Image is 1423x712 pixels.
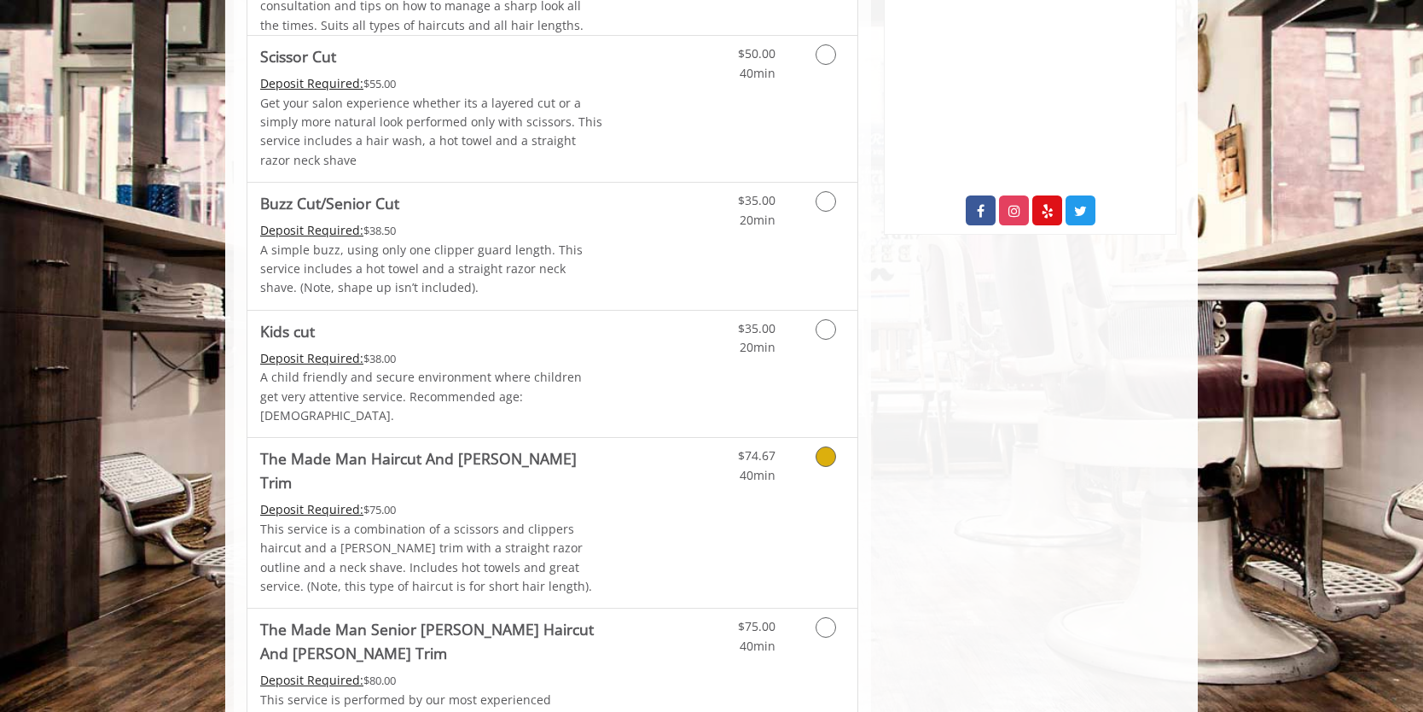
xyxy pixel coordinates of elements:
[740,339,775,355] span: 20min
[740,65,775,81] span: 40min
[740,467,775,483] span: 40min
[738,192,775,208] span: $35.00
[260,446,603,494] b: The Made Man Haircut And [PERSON_NAME] Trim
[260,671,603,690] div: $80.00
[260,350,363,366] span: This service needs some Advance to be paid before we block your appointment
[260,368,603,425] p: A child friendly and secure environment where children get very attentive service. Recommended ag...
[260,520,603,597] p: This service is a combination of a scissors and clippers haircut and a [PERSON_NAME] trim with a ...
[738,45,775,61] span: $50.00
[260,501,363,517] span: This service needs some Advance to be paid before we block your appointment
[738,618,775,634] span: $75.00
[740,638,775,654] span: 40min
[260,241,603,298] p: A simple buzz, using only one clipper guard length. This service includes a hot towel and a strai...
[260,500,603,519] div: $75.00
[260,319,315,343] b: Kids cut
[738,447,775,464] span: $74.67
[260,75,363,91] span: This service needs some Advance to be paid before we block your appointment
[260,191,399,215] b: Buzz Cut/Senior Cut
[260,221,603,240] div: $38.50
[260,44,336,68] b: Scissor Cut
[260,74,603,93] div: $55.00
[260,617,603,665] b: The Made Man Senior [PERSON_NAME] Haircut And [PERSON_NAME] Trim
[260,222,363,238] span: This service needs some Advance to be paid before we block your appointment
[740,212,775,228] span: 20min
[260,672,363,688] span: This service needs some Advance to be paid before we block your appointment
[260,349,603,368] div: $38.00
[260,94,603,171] p: Get your salon experience whether its a layered cut or a simply more natural look performed only ...
[738,320,775,336] span: $35.00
